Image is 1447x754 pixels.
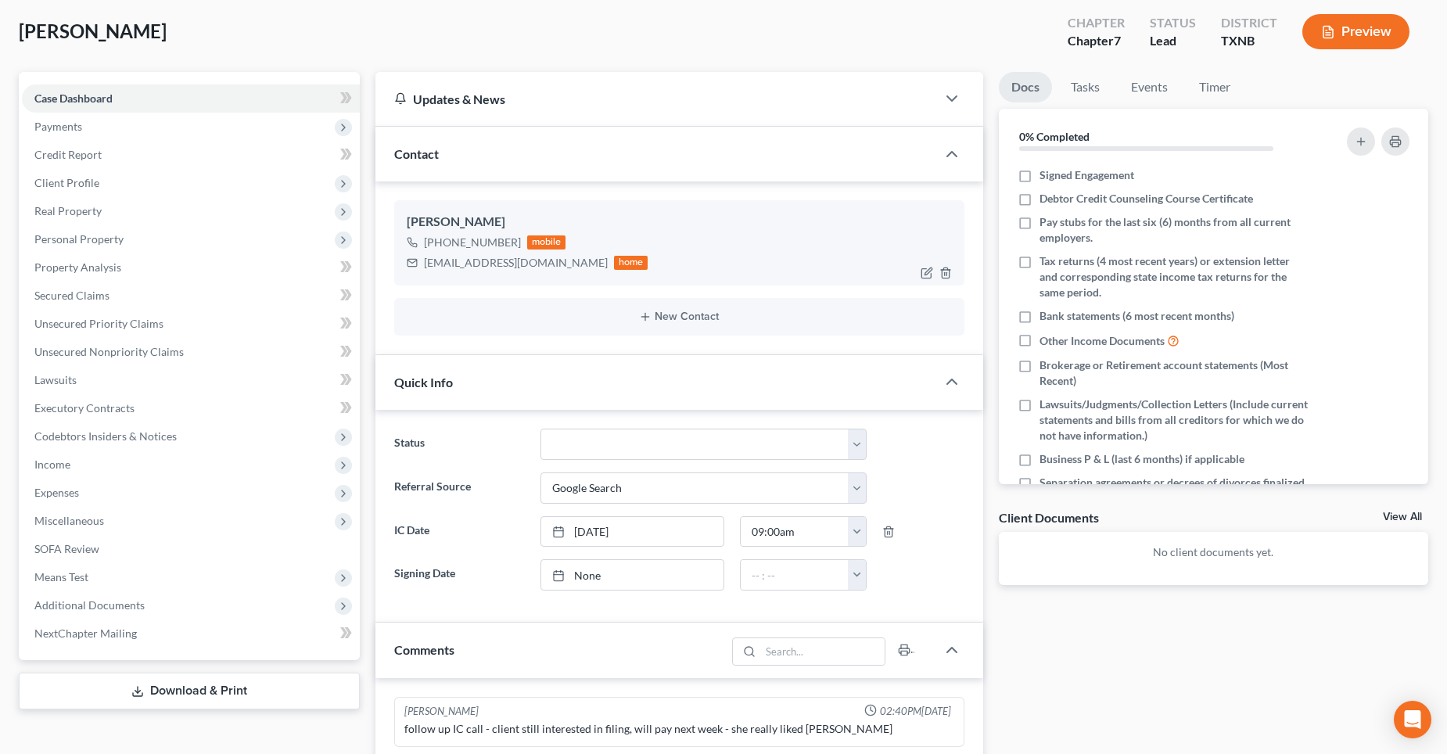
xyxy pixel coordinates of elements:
[424,235,521,250] div: [PHONE_NUMBER]
[34,176,99,189] span: Client Profile
[407,311,952,323] button: New Contact
[999,72,1052,102] a: Docs
[1150,14,1196,32] div: Status
[1118,72,1180,102] a: Events
[1383,512,1422,522] a: View All
[34,542,99,555] span: SOFA Review
[1221,14,1277,32] div: District
[1068,14,1125,32] div: Chapter
[394,642,454,657] span: Comments
[22,282,360,310] a: Secured Claims
[34,92,113,105] span: Case Dashboard
[1187,72,1243,102] a: Timer
[22,366,360,394] a: Lawsuits
[22,394,360,422] a: Executory Contracts
[1039,333,1165,349] span: Other Income Documents
[999,509,1099,526] div: Client Documents
[34,260,121,274] span: Property Analysis
[541,560,723,590] a: None
[1039,214,1308,246] span: Pay stubs for the last six (6) months from all current employers.
[386,472,533,504] label: Referral Source
[34,627,137,640] span: NextChapter Mailing
[34,570,88,583] span: Means Test
[1039,167,1134,183] span: Signed Engagement
[1114,33,1121,48] span: 7
[741,517,849,547] input: -- : --
[1039,308,1234,324] span: Bank statements (6 most recent months)
[34,204,102,217] span: Real Property
[1302,14,1409,49] button: Preview
[1221,32,1277,50] div: TXNB
[386,516,533,548] label: IC Date
[34,345,184,358] span: Unsecured Nonpriority Claims
[386,559,533,591] label: Signing Date
[22,535,360,563] a: SOFA Review
[1019,130,1090,143] strong: 0% Completed
[22,338,360,366] a: Unsecured Nonpriority Claims
[1011,544,1416,560] p: No client documents yet.
[34,317,163,330] span: Unsecured Priority Claims
[1039,357,1308,389] span: Brokerage or Retirement account statements (Most Recent)
[386,429,533,460] label: Status
[19,673,360,709] a: Download & Print
[1039,253,1308,300] span: Tax returns (4 most recent years) or extension letter and corresponding state income tax returns ...
[34,232,124,246] span: Personal Property
[1039,191,1253,206] span: Debtor Credit Counseling Course Certificate
[34,486,79,499] span: Expenses
[22,84,360,113] a: Case Dashboard
[1039,397,1308,443] span: Lawsuits/Judgments/Collection Letters (Include current statements and bills from all creditors fo...
[407,213,952,232] div: [PERSON_NAME]
[741,560,849,590] input: -- : --
[34,458,70,471] span: Income
[34,289,110,302] span: Secured Claims
[614,256,648,270] div: home
[34,401,135,415] span: Executory Contracts
[22,310,360,338] a: Unsecured Priority Claims
[394,146,439,161] span: Contact
[19,20,167,42] span: [PERSON_NAME]
[22,253,360,282] a: Property Analysis
[1394,701,1431,738] div: Open Intercom Messenger
[34,429,177,443] span: Codebtors Insiders & Notices
[34,373,77,386] span: Lawsuits
[34,120,82,133] span: Payments
[22,141,360,169] a: Credit Report
[424,255,608,271] div: [EMAIL_ADDRESS][DOMAIN_NAME]
[541,517,723,547] a: [DATE]
[404,704,479,719] div: [PERSON_NAME]
[1068,32,1125,50] div: Chapter
[760,638,885,665] input: Search...
[22,619,360,648] a: NextChapter Mailing
[34,148,102,161] span: Credit Report
[1039,451,1244,467] span: Business P & L (last 6 months) if applicable
[34,514,104,527] span: Miscellaneous
[34,598,145,612] span: Additional Documents
[394,375,453,390] span: Quick Info
[1058,72,1112,102] a: Tasks
[1039,475,1308,506] span: Separation agreements or decrees of divorces finalized in the past 2 years
[880,704,951,719] span: 02:40PM[DATE]
[404,721,954,737] div: follow up IC call - client still interested in filing, will pay next week - she really liked [PER...
[394,91,917,107] div: Updates & News
[1150,32,1196,50] div: Lead
[527,235,566,250] div: mobile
